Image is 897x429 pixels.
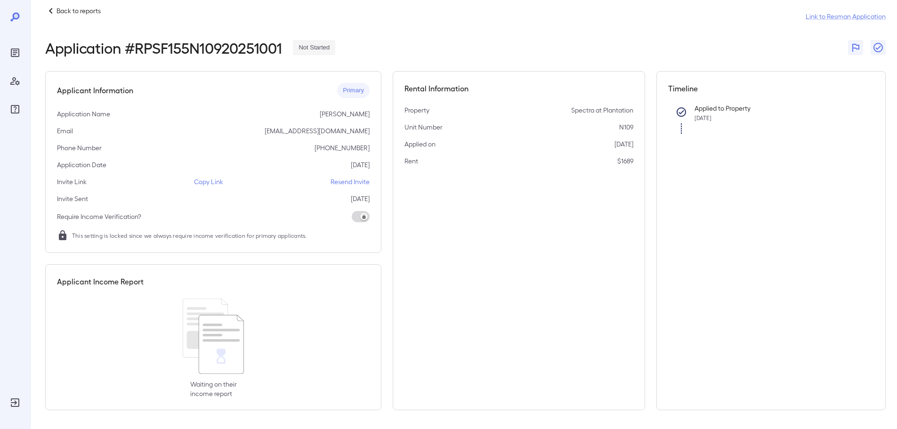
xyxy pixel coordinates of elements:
p: Back to reports [57,6,101,16]
p: $1689 [617,156,633,166]
p: Property [404,105,429,115]
div: FAQ [8,102,23,117]
p: [DATE] [351,194,370,203]
div: Reports [8,45,23,60]
span: This setting is locked since we always require income verification for primary applicants. [72,231,307,240]
p: [PERSON_NAME] [320,109,370,119]
p: Application Date [57,160,106,170]
p: Resend Invite [331,177,370,186]
p: Application Name [57,109,110,119]
p: Rent [404,156,418,166]
p: [EMAIL_ADDRESS][DOMAIN_NAME] [265,126,370,136]
h5: Applicant Information [57,85,133,96]
p: Phone Number [57,143,102,153]
p: Invite Sent [57,194,88,203]
p: Copy Link [194,177,223,186]
h5: Rental Information [404,83,633,94]
p: [DATE] [351,160,370,170]
p: Email [57,126,73,136]
p: Applied on [404,139,436,149]
p: [DATE] [614,139,633,149]
div: Manage Users [8,73,23,89]
h2: Application # RPSF155N10920251001 [45,39,282,56]
p: Require Income Verification? [57,212,141,221]
span: Primary [337,86,370,95]
button: Flag Report [848,40,863,55]
h5: Timeline [668,83,874,94]
p: Spectra at Plantation [571,105,633,115]
p: Invite Link [57,177,87,186]
p: [PHONE_NUMBER] [315,143,370,153]
span: Not Started [293,43,335,52]
h5: Applicant Income Report [57,276,144,287]
button: Close Report [871,40,886,55]
p: Unit Number [404,122,443,132]
span: [DATE] [695,114,711,121]
p: Applied to Property [695,104,859,113]
a: Link to Resman Application [806,12,886,21]
p: Waiting on their income report [190,380,237,398]
p: N109 [619,122,633,132]
div: Log Out [8,395,23,410]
